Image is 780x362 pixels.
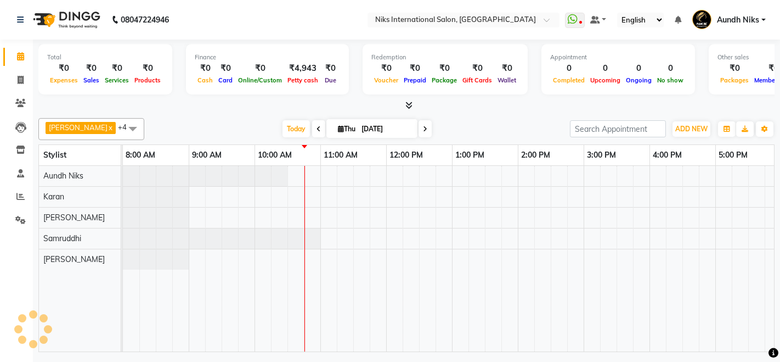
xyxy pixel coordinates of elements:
span: Card [216,76,235,84]
span: Expenses [47,76,81,84]
span: Upcoming [587,76,623,84]
span: Aundh Niks [717,14,759,26]
span: Online/Custom [235,76,285,84]
div: 0 [623,62,654,75]
div: ₹0 [460,62,495,75]
span: ADD NEW [675,125,708,133]
a: 4:00 PM [650,147,685,163]
div: ₹0 [47,62,81,75]
span: Karan [43,192,64,202]
span: Cash [195,76,216,84]
span: Prepaid [401,76,429,84]
b: 08047224946 [121,4,169,35]
span: [PERSON_NAME] [43,213,105,222]
a: 10:00 AM [255,147,295,163]
div: ₹4,943 [285,62,321,75]
span: Sales [81,76,102,84]
span: Petty cash [285,76,321,84]
div: ₹0 [371,62,401,75]
div: ₹0 [102,62,132,75]
a: 12:00 PM [387,147,426,163]
a: 8:00 AM [123,147,158,163]
div: Redemption [371,53,519,62]
div: ₹0 [216,62,235,75]
div: ₹0 [195,62,216,75]
div: ₹0 [495,62,519,75]
span: [PERSON_NAME] [49,123,108,132]
span: Ongoing [623,76,654,84]
div: Total [47,53,163,62]
span: Wallet [495,76,519,84]
img: logo [28,4,103,35]
span: Completed [550,76,587,84]
input: Search Appointment [570,120,666,137]
a: x [108,123,112,132]
span: Package [429,76,460,84]
span: Samruddhi [43,233,81,243]
div: ₹0 [401,62,429,75]
div: ₹0 [132,62,163,75]
span: Thu [335,125,358,133]
span: Packages [717,76,751,84]
div: ₹0 [717,62,751,75]
div: 0 [654,62,686,75]
span: Stylist [43,150,66,160]
a: 5:00 PM [716,147,750,163]
div: Finance [195,53,340,62]
div: ₹0 [235,62,285,75]
a: 9:00 AM [189,147,224,163]
div: Appointment [550,53,686,62]
span: Today [282,120,310,137]
div: ₹0 [429,62,460,75]
span: Products [132,76,163,84]
div: 0 [550,62,587,75]
button: ADD NEW [672,121,710,137]
span: No show [654,76,686,84]
div: 0 [587,62,623,75]
div: ₹0 [81,62,102,75]
a: 3:00 PM [584,147,619,163]
span: Aundh Niks [43,171,83,181]
a: 2:00 PM [518,147,553,163]
div: ₹0 [321,62,340,75]
img: Aundh Niks [692,10,711,29]
span: +4 [118,122,135,131]
span: Voucher [371,76,401,84]
a: 11:00 AM [321,147,360,163]
span: [PERSON_NAME] [43,254,105,264]
span: Due [322,76,339,84]
a: 1:00 PM [453,147,487,163]
span: Gift Cards [460,76,495,84]
input: 2025-09-04 [358,121,413,137]
span: Services [102,76,132,84]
